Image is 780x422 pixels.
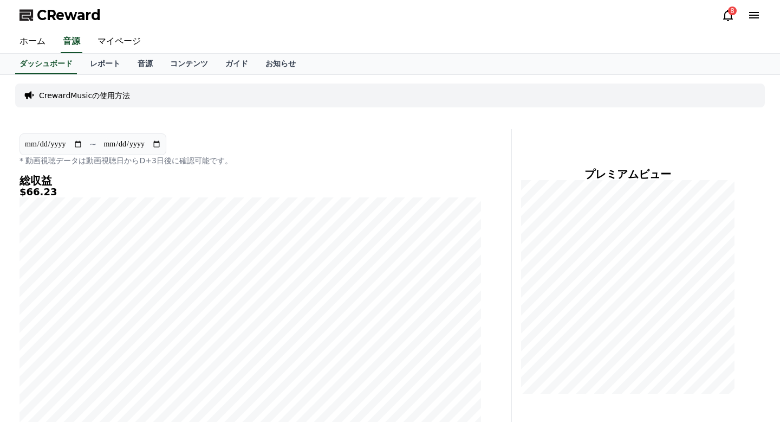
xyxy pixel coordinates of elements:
[37,7,101,24] span: CReward
[15,54,77,74] a: ダッシュボード
[89,138,96,151] p: ~
[61,30,82,53] a: 音源
[521,168,734,180] h4: プレミアムビュー
[129,54,161,74] a: 音源
[11,30,54,53] a: ホーム
[81,54,129,74] a: レポート
[257,54,304,74] a: お知らせ
[39,90,130,101] a: CrewardMusicの使用方法
[161,54,217,74] a: コンテンツ
[19,187,481,197] h5: $66.23
[721,9,734,22] a: 8
[728,7,737,15] div: 8
[19,175,481,187] h4: 総収益
[217,54,257,74] a: ガイド
[19,155,481,166] p: * 動画視聴データは動画視聴日からD+3日後に確認可能です。
[89,30,149,53] a: マイページ
[19,7,101,24] a: CReward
